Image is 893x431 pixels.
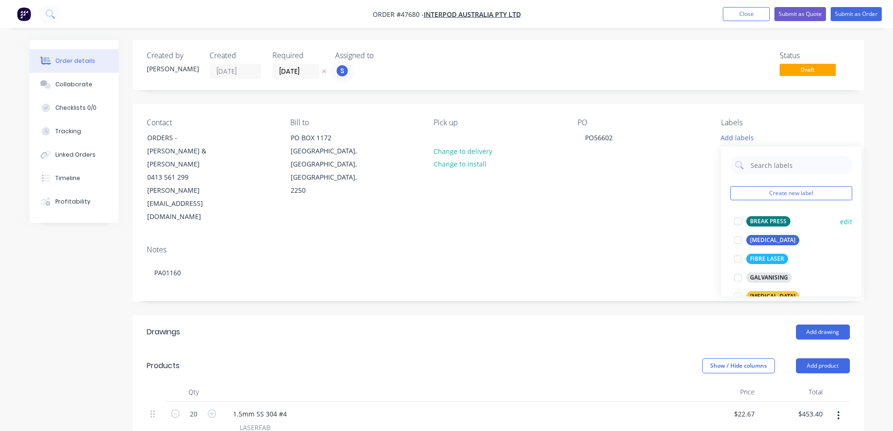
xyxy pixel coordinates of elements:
[730,271,795,284] button: GALVANISING
[716,131,759,144] button: Add labels
[283,131,376,197] div: PO BOX 1172[GEOGRAPHIC_DATA], [GEOGRAPHIC_DATA], [GEOGRAPHIC_DATA], 2250
[272,51,324,60] div: Required
[730,252,792,265] button: FIBRE LASER
[147,118,275,127] div: Contact
[290,118,419,127] div: Bill to
[780,64,836,76] span: Draft
[291,144,368,197] div: [GEOGRAPHIC_DATA], [GEOGRAPHIC_DATA], [GEOGRAPHIC_DATA], 2250
[831,7,882,21] button: Submit as Order
[147,51,198,60] div: Created by
[30,190,119,213] button: Profitability
[55,104,97,112] div: Checklists 0/0
[147,245,850,254] div: Notes
[746,216,790,227] div: BREAK PRESS
[774,7,826,21] button: Submit as Quote
[746,254,788,264] div: FIBRE LASER
[428,158,491,170] button: Change to install
[291,131,368,144] div: PO BOX 1172
[139,131,233,224] div: ORDERS - [PERSON_NAME] & [PERSON_NAME]0413 561 299[PERSON_NAME][EMAIL_ADDRESS][DOMAIN_NAME]
[55,80,92,89] div: Collaborate
[30,73,119,96] button: Collaborate
[434,118,562,127] div: Pick up
[55,174,80,182] div: Timeline
[55,151,96,159] div: Linked Orders
[30,143,119,166] button: Linked Orders
[147,131,225,171] div: ORDERS - [PERSON_NAME] & [PERSON_NAME]
[55,197,90,206] div: Profitability
[147,184,225,223] div: [PERSON_NAME][EMAIL_ADDRESS][DOMAIN_NAME]
[730,215,794,228] button: BREAK PRESS
[746,272,792,283] div: GALVANISING
[30,96,119,120] button: Checklists 0/0
[750,156,848,174] input: Search labels
[730,186,852,200] button: Create new label
[225,407,294,421] div: 1.5mm SS 304 #4
[147,171,225,184] div: 0413 561 299
[796,358,850,373] button: Add product
[147,64,198,74] div: [PERSON_NAME]
[721,118,849,127] div: Labels
[428,144,497,157] button: Change to delivery
[147,326,180,338] div: Drawings
[796,325,850,340] button: Add drawing
[578,131,620,144] div: PO56602
[17,7,31,21] img: Factory
[210,51,261,60] div: Created
[723,7,770,21] button: Close
[730,290,803,303] button: [MEDICAL_DATA]
[147,258,850,287] div: PA01160
[424,10,521,19] a: INTERPOD AUSTRALIA Pty Ltd
[690,383,758,401] div: Price
[780,51,850,60] div: Status
[758,383,826,401] div: Total
[373,10,424,19] span: Order #47680 -
[746,235,799,245] div: [MEDICAL_DATA]
[730,234,803,247] button: [MEDICAL_DATA]
[147,360,180,371] div: Products
[30,166,119,190] button: Timeline
[165,383,222,401] div: Qty
[702,358,775,373] button: Show / Hide columns
[55,127,81,136] div: Tracking
[840,217,852,227] button: edit
[55,57,95,65] div: Order details
[335,51,429,60] div: Assigned to
[335,64,349,78] button: S
[578,118,706,127] div: PO
[30,120,119,143] button: Tracking
[30,49,119,73] button: Order details
[746,291,799,302] div: [MEDICAL_DATA]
